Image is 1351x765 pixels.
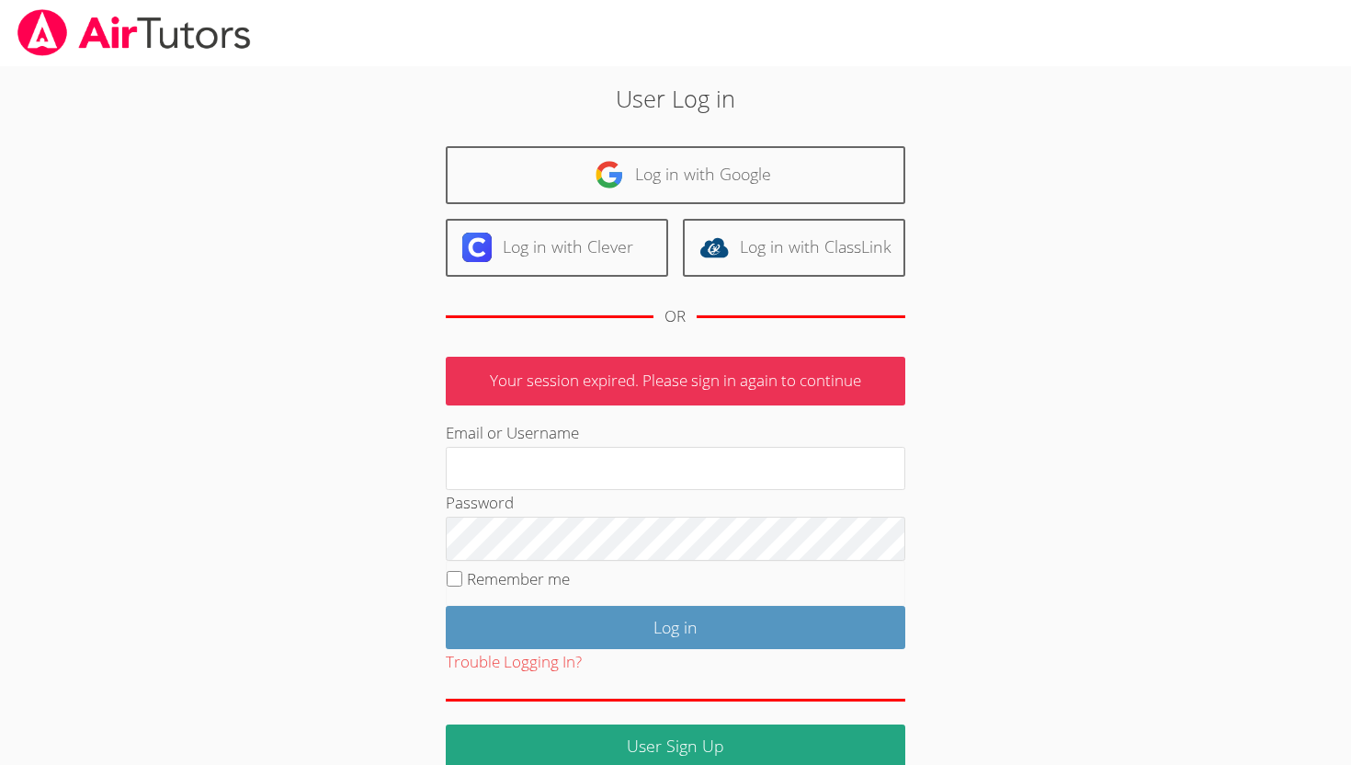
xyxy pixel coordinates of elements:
a: Log in with ClassLink [683,219,905,277]
a: Log in with Google [446,146,905,204]
input: Log in [446,606,905,649]
label: Remember me [467,568,570,589]
img: google-logo-50288ca7cdecda66e5e0955fdab243c47b7ad437acaf1139b6f446037453330a.svg [595,160,624,189]
img: classlink-logo-d6bb404cc1216ec64c9a2012d9dc4662098be43eaf13dc465df04b49fa7ab582.svg [699,233,729,262]
img: airtutors_banner-c4298cdbf04f3fff15de1276eac7730deb9818008684d7c2e4769d2f7ddbe033.png [16,9,253,56]
div: OR [664,303,686,330]
a: Log in with Clever [446,219,668,277]
label: Password [446,492,514,513]
img: clever-logo-6eab21bc6e7a338710f1a6ff85c0baf02591cd810cc4098c63d3a4b26e2feb20.svg [462,233,492,262]
button: Trouble Logging In? [446,649,582,676]
p: Your session expired. Please sign in again to continue [446,357,905,405]
h2: User Log in [311,81,1040,116]
label: Email or Username [446,422,579,443]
